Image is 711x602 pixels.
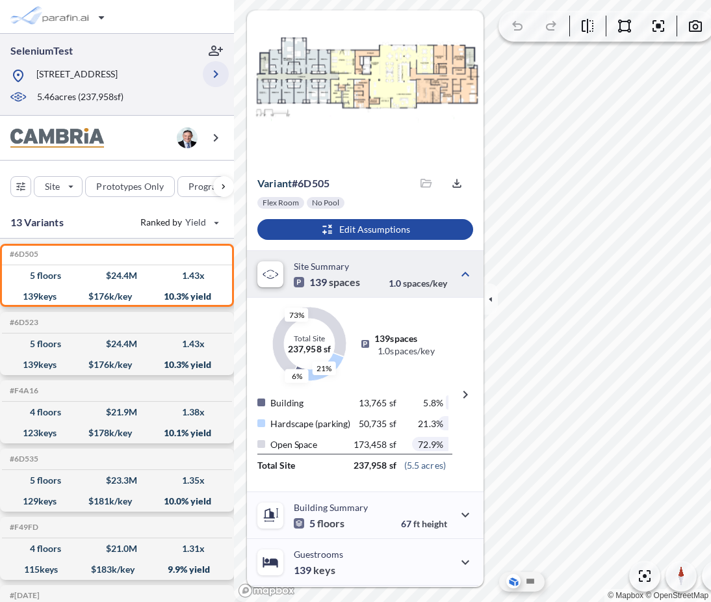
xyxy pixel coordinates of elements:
img: user logo [177,127,198,148]
p: Prototypes Only [96,180,164,193]
p: 1.0 spaces/key [378,345,435,356]
p: Site [45,180,60,193]
p: SeleniumTest [10,44,73,58]
p: No Pool [312,198,339,208]
span: keys [313,564,335,577]
p: Building [270,397,304,408]
button: Site [34,176,83,197]
button: Prototypes Only [85,176,175,197]
span: spaces/key [403,278,447,289]
p: 237,958 sf [288,343,331,354]
p: Total Site [257,460,337,481]
span: floors [317,517,344,530]
p: 50,735 sf [353,418,396,429]
p: 5 [294,517,344,530]
span: spaces [329,276,360,289]
p: 13,765 sf [353,397,396,408]
text: 21% [317,363,331,373]
p: 21.3 % [407,418,443,429]
p: Program [188,180,225,193]
button: Ranked by Yield [130,212,227,233]
p: 139 spaces [374,333,435,344]
p: 139 [294,276,360,289]
button: Site Plan [523,574,537,588]
button: Edit Assumptions [257,219,473,240]
button: Aerial View [506,574,521,588]
p: 72.9 % [407,439,443,450]
p: Open Space [270,439,317,450]
button: Program [177,176,248,197]
h5: Click to copy the code [7,250,38,259]
span: Variant [257,177,292,189]
p: Total Site [288,334,331,343]
img: BrandImage [10,128,104,148]
a: Mapbox [608,591,643,600]
p: 5.8 % [407,397,443,408]
p: 139 [294,564,335,577]
span: Yield [185,216,207,229]
p: # 6d505 [257,177,330,190]
p: 13 Variants [10,215,64,230]
a: OpenStreetMap [645,591,708,600]
p: Hardscape (parking) [270,418,350,429]
p: 1.0 [389,278,447,289]
h5: Click to copy the code [7,386,38,395]
p: Guestrooms [294,549,343,560]
a: Mapbox homepage [238,583,295,598]
text: 6% [292,371,302,381]
p: Flex Room [263,198,299,208]
p: 173,458 sf [353,439,396,450]
p: 67 [401,518,447,529]
p: ( 5.5 acres ) [404,460,446,471]
h5: Click to copy the code [7,454,38,464]
p: [STREET_ADDRESS] [36,68,118,84]
text: 73% [289,310,304,320]
p: Edit Assumptions [339,223,410,236]
p: Site Summary [294,261,349,272]
h5: Click to copy the code [7,318,38,327]
span: height [422,518,447,529]
h5: Click to copy the code [7,523,38,532]
h5: Click to copy the code [7,591,40,600]
span: ft [413,518,420,529]
p: 5.46 acres ( 237,958 sf) [37,90,123,105]
p: 237,958 sf [337,460,396,471]
p: Building Summary [294,502,368,513]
